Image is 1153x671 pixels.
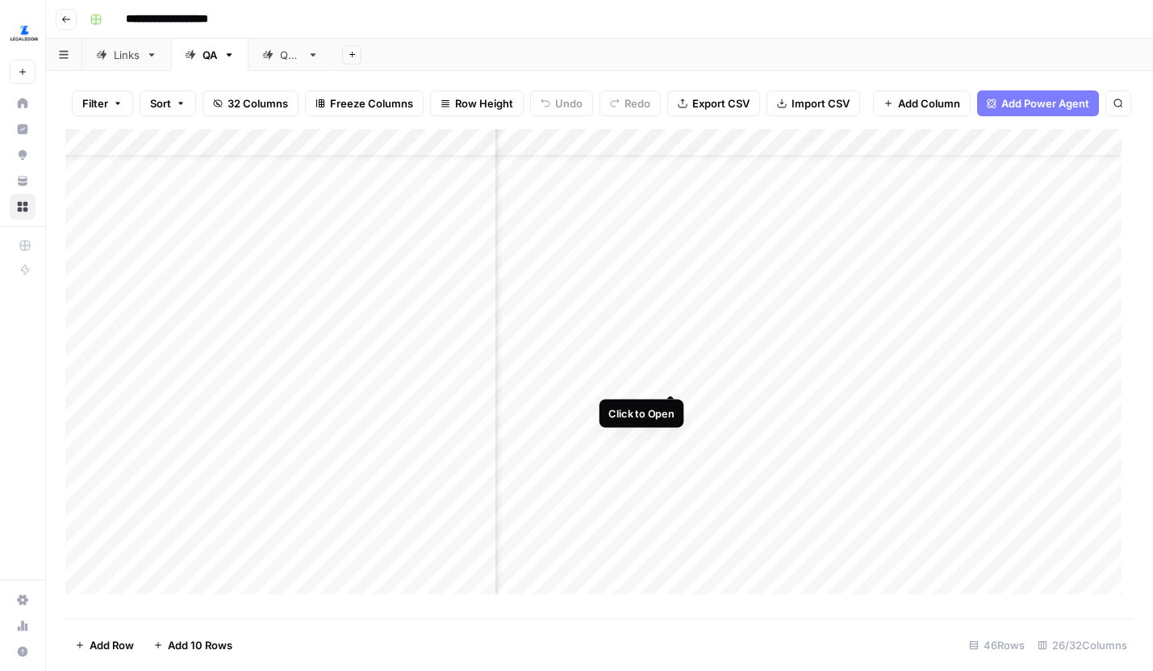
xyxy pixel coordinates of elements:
[140,90,196,116] button: Sort
[555,95,583,111] span: Undo
[203,90,299,116] button: 32 Columns
[114,47,140,63] div: Links
[792,95,850,111] span: Import CSV
[144,632,242,658] button: Add 10 Rows
[249,39,332,71] a: QA2
[963,632,1031,658] div: 46 Rows
[1031,632,1134,658] div: 26/32 Columns
[65,632,144,658] button: Add Row
[280,47,301,63] div: QA2
[10,613,36,639] a: Usage
[10,639,36,665] button: Help + Support
[692,95,750,111] span: Export CSV
[430,90,524,116] button: Row Height
[667,90,760,116] button: Export CSV
[977,90,1099,116] button: Add Power Agent
[10,168,36,194] a: Your Data
[203,47,217,63] div: QA
[90,637,134,653] span: Add Row
[150,95,171,111] span: Sort
[305,90,424,116] button: Freeze Columns
[10,587,36,613] a: Settings
[10,90,36,116] a: Home
[455,95,513,111] span: Row Height
[10,13,36,53] button: Workspace: LegalZoom
[625,95,650,111] span: Redo
[10,116,36,142] a: Insights
[10,194,36,220] a: Browse
[873,90,971,116] button: Add Column
[599,90,661,116] button: Redo
[530,90,593,116] button: Undo
[10,142,36,168] a: Opportunities
[1001,95,1089,111] span: Add Power Agent
[168,637,232,653] span: Add 10 Rows
[72,90,133,116] button: Filter
[10,19,39,48] img: LegalZoom Logo
[767,90,860,116] button: Import CSV
[330,95,413,111] span: Freeze Columns
[608,405,674,421] div: Click to Open
[898,95,960,111] span: Add Column
[171,39,249,71] a: QA
[82,39,171,71] a: Links
[228,95,288,111] span: 32 Columns
[82,95,108,111] span: Filter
